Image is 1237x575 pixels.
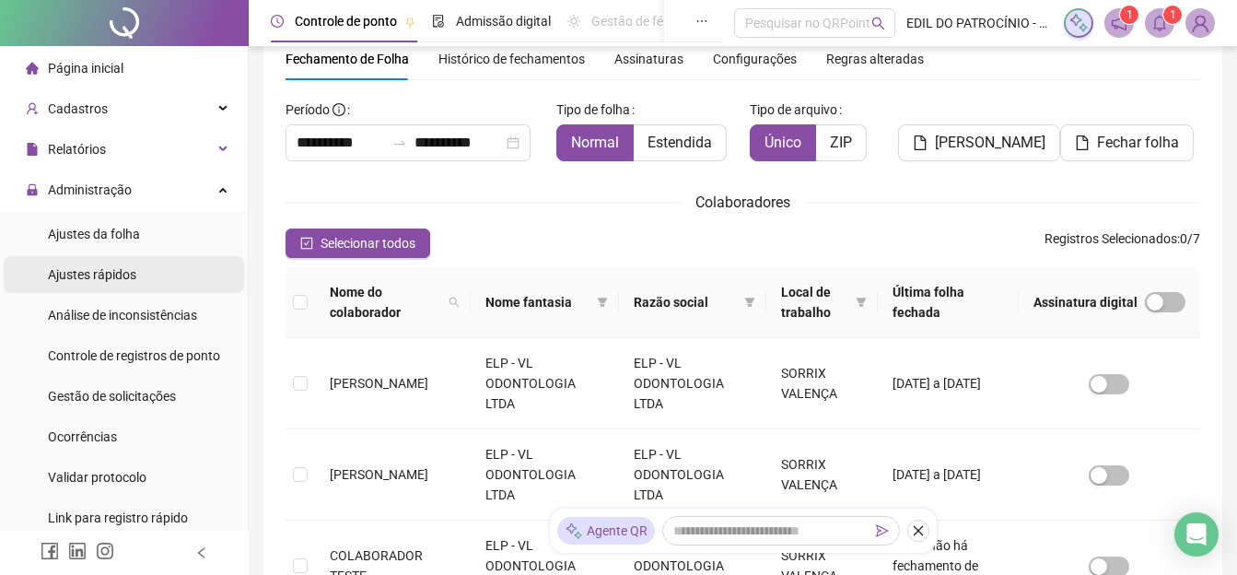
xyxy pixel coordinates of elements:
button: Fechar folha [1060,124,1194,161]
span: : 0 / 7 [1044,229,1200,258]
span: [PERSON_NAME] [330,376,428,391]
div: Open Intercom Messenger [1174,512,1219,557]
span: Histórico de fechamentos [438,52,585,66]
span: Colaboradores [695,194,790,211]
td: SORRIX VALENÇA [766,429,878,521]
span: Controle de ponto [295,14,397,29]
span: filter [856,297,867,308]
span: filter [852,278,870,326]
span: Página inicial [48,61,123,76]
td: ELP - VL ODONTOLOGIA LTDA [471,338,618,429]
span: swap-right [392,135,407,150]
span: Cadastros [48,101,108,116]
span: Configurações [713,53,797,65]
span: Estendida [648,134,712,151]
td: [DATE] a [DATE] [878,429,1019,521]
span: filter [597,297,608,308]
span: Ajustes rápidos [48,267,136,282]
button: Selecionar todos [286,229,430,258]
span: Único [764,134,801,151]
span: 1 [1170,8,1176,21]
button: [PERSON_NAME] [898,124,1060,161]
span: user-add [26,102,39,115]
span: Admissão digital [456,14,551,29]
span: Tipo de folha [556,100,630,120]
span: Fechar folha [1097,132,1179,154]
span: Assinaturas [614,53,683,65]
span: to [392,135,407,150]
span: search [871,17,885,30]
div: Agente QR [557,517,655,545]
span: Ajustes da folha [48,227,140,241]
th: Última folha fechada [878,267,1019,338]
td: ELP - VL ODONTOLOGIA LTDA [471,429,618,521]
span: Ocorrências [48,429,117,444]
span: pushpin [404,17,415,28]
span: Selecionar todos [321,233,415,253]
span: filter [741,288,759,316]
span: left [195,546,208,559]
td: ELP - VL ODONTOLOGIA LTDA [619,338,766,429]
sup: 1 [1163,6,1182,24]
span: lock [26,183,39,196]
span: Relatórios [48,142,106,157]
span: filter [744,297,755,308]
span: [PERSON_NAME] [330,467,428,482]
span: Administração [48,182,132,197]
sup: 1 [1120,6,1138,24]
span: ellipsis [695,15,708,28]
span: home [26,62,39,75]
span: close [912,524,925,537]
span: Gestão de férias [591,14,684,29]
span: Razão social [634,292,737,312]
span: send [876,524,889,537]
span: Nome do colaborador [330,282,441,323]
span: Período [286,102,330,117]
span: instagram [96,542,114,560]
span: Gestão de solicitações [48,389,176,404]
img: 89017 [1186,9,1214,37]
span: file-done [432,15,445,28]
span: Controle de registros de ponto [48,348,220,363]
span: clock-circle [271,15,284,28]
span: Link para registro rápido [48,510,188,525]
span: Local de trabalho [781,282,848,323]
span: Regras alteradas [826,53,924,65]
td: SORRIX VALENÇA [766,338,878,429]
span: EDIL DO PATROCÍNIO - ELP - VL ODONTOLOGIA LTDA [906,13,1053,33]
span: search [445,278,463,326]
span: file [26,143,39,156]
span: filter [593,288,612,316]
td: [DATE] a [DATE] [878,338,1019,429]
span: Análise de inconsistências [48,308,197,323]
span: 1 [1126,8,1133,21]
span: Assinatura digital [1033,292,1138,312]
span: check-square [300,237,313,250]
span: Fechamento de Folha [286,52,409,66]
span: linkedin [68,542,87,560]
span: info-circle [333,103,345,116]
span: Nome fantasia [485,292,589,312]
span: sun [567,15,580,28]
span: notification [1111,15,1127,31]
span: file [913,135,928,150]
td: ELP - VL ODONTOLOGIA LTDA [619,429,766,521]
span: [PERSON_NAME] [935,132,1045,154]
span: file [1075,135,1090,150]
span: search [449,297,460,308]
span: Tipo de arquivo [750,100,837,120]
img: sparkle-icon.fc2bf0ac1784a2077858766a79e2daf3.svg [565,522,583,541]
span: Normal [571,134,619,151]
span: Validar protocolo [48,470,146,485]
span: bell [1151,15,1168,31]
img: sparkle-icon.fc2bf0ac1784a2077858766a79e2daf3.svg [1068,13,1089,33]
span: Registros Selecionados [1044,231,1177,246]
span: ZIP [830,134,852,151]
span: facebook [41,542,59,560]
